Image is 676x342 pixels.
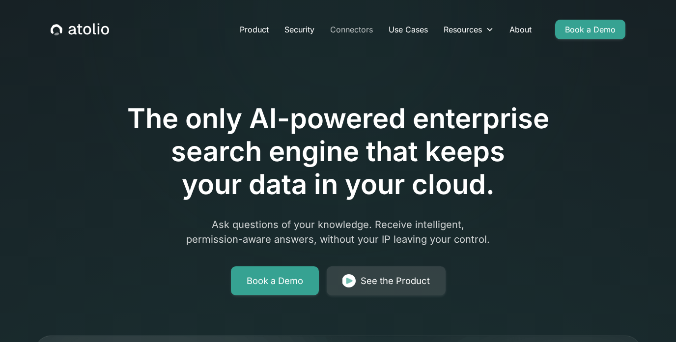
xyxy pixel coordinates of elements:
[555,20,625,39] a: Book a Demo
[322,20,381,39] a: Connectors
[86,102,590,201] h1: The only AI-powered enterprise search engine that keeps your data in your cloud.
[231,266,319,296] a: Book a Demo
[436,20,502,39] div: Resources
[361,274,430,288] div: See the Product
[327,266,446,296] a: See the Product
[277,20,322,39] a: Security
[502,20,539,39] a: About
[444,24,482,35] div: Resources
[627,295,676,342] iframe: Chat Widget
[232,20,277,39] a: Product
[149,217,527,247] p: Ask questions of your knowledge. Receive intelligent, permission-aware answers, without your IP l...
[51,23,109,36] a: home
[381,20,436,39] a: Use Cases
